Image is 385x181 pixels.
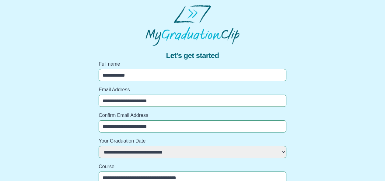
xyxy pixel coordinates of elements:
label: Your Graduation Date [99,137,286,145]
label: Email Address [99,86,286,93]
label: Confirm Email Address [99,112,286,119]
span: Let's get started [166,51,219,60]
label: Full name [99,60,286,68]
img: MyGraduationClip [145,5,239,46]
label: Course [99,163,286,170]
